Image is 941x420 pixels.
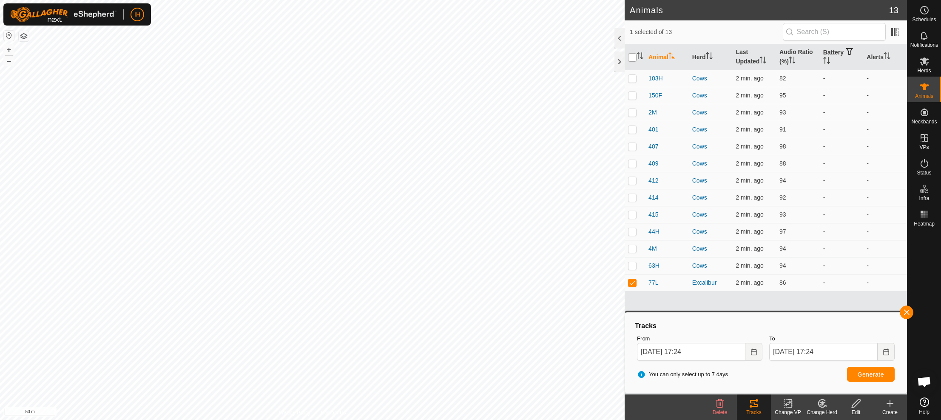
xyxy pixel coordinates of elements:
span: 82 [779,75,786,82]
button: Choose Date [745,343,762,361]
div: Cows [692,261,729,270]
div: Cows [692,91,729,100]
a: Privacy Policy [279,409,311,417]
td: - [820,104,864,121]
div: Cows [692,74,729,83]
div: Cows [692,210,729,219]
span: 98 [779,143,786,150]
span: 77L [648,278,658,287]
label: To [769,334,895,343]
span: 407 [648,142,658,151]
span: You can only select up to 7 days [637,370,728,379]
div: Cows [692,244,729,253]
th: Battery [820,44,864,70]
td: - [863,257,907,274]
div: Cows [692,159,729,168]
a: Open chat [912,369,937,394]
span: 44H [648,227,660,236]
div: Cows [692,193,729,202]
span: 93 [779,109,786,116]
th: Last Updated [732,44,776,70]
span: Aug 28, 2025, 5:21 PM [736,228,763,235]
td: - [820,206,864,223]
span: 91 [779,126,786,133]
span: Delete [713,409,728,415]
td: - [820,155,864,172]
span: Aug 28, 2025, 5:21 PM [736,194,763,201]
a: Contact Us [321,409,346,417]
span: Status [917,170,931,175]
span: Aug 28, 2025, 5:21 PM [736,160,763,167]
td: - [863,155,907,172]
span: 13 [889,4,898,17]
p-sorticon: Activate to sort [884,54,890,60]
button: Reset Map [4,31,14,41]
span: 97 [779,228,786,235]
td: - [820,274,864,291]
p-sorticon: Activate to sort [706,54,713,60]
td: - [820,138,864,155]
div: Excalibur [692,278,729,287]
div: Cows [692,142,729,151]
span: Generate [858,371,884,378]
td: - [820,87,864,104]
span: Animals [915,94,933,99]
span: 94 [779,245,786,252]
span: Heatmap [914,221,935,226]
td: - [820,172,864,189]
p-sorticon: Activate to sort [759,58,766,65]
span: 93 [779,211,786,218]
input: Search (S) [783,23,886,41]
div: Tracks [737,409,771,416]
span: Aug 28, 2025, 5:21 PM [736,126,763,133]
td: - [863,274,907,291]
span: Aug 28, 2025, 5:21 PM [736,75,763,82]
label: From [637,334,762,343]
span: 86 [779,279,786,286]
span: Aug 28, 2025, 5:21 PM [736,143,763,150]
td: - [863,121,907,138]
span: 63H [648,261,660,270]
span: Neckbands [911,119,937,124]
td: - [820,121,864,138]
span: IH [134,10,140,19]
button: Map Layers [19,31,29,41]
span: 94 [779,262,786,269]
td: - [863,206,907,223]
p-sorticon: Activate to sort [789,58,796,65]
span: 412 [648,176,658,185]
button: Choose Date [878,343,895,361]
span: 415 [648,210,658,219]
span: VPs [919,145,929,150]
th: Animal [645,44,689,70]
span: 95 [779,92,786,99]
td: - [863,240,907,257]
div: Cows [692,227,729,236]
button: – [4,56,14,66]
td: - [820,223,864,240]
p-sorticon: Activate to sort [668,54,675,60]
td: - [820,257,864,274]
td: - [863,104,907,121]
td: - [820,70,864,87]
img: Gallagher Logo [10,7,117,22]
span: Aug 28, 2025, 5:22 PM [736,279,763,286]
span: Infra [919,196,929,201]
span: Aug 28, 2025, 5:21 PM [736,262,763,269]
div: Cows [692,176,729,185]
div: Cows [692,125,729,134]
th: Herd [689,44,733,70]
td: - [863,172,907,189]
span: Schedules [912,17,936,22]
span: Aug 28, 2025, 5:21 PM [736,92,763,99]
span: Aug 28, 2025, 5:21 PM [736,109,763,116]
div: Create [873,409,907,416]
td: - [863,70,907,87]
th: Alerts [863,44,907,70]
span: 401 [648,125,658,134]
span: Aug 28, 2025, 5:21 PM [736,245,763,252]
span: Herds [917,68,931,73]
div: Change VP [771,409,805,416]
td: - [820,240,864,257]
td: - [863,223,907,240]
